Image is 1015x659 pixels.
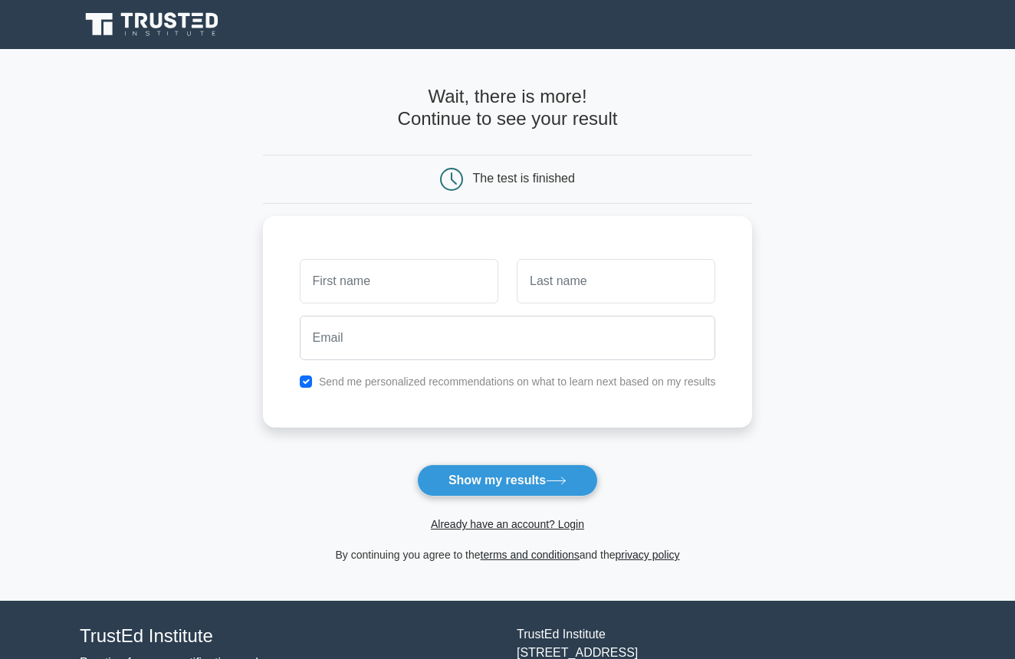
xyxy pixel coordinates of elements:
input: Last name [517,259,715,303]
a: terms and conditions [481,549,580,561]
button: Show my results [417,464,598,497]
a: privacy policy [616,549,680,561]
a: Already have an account? Login [431,518,584,530]
div: The test is finished [473,172,575,185]
input: First name [300,259,498,303]
input: Email [300,316,716,360]
h4: TrustEd Institute [80,625,498,648]
label: Send me personalized recommendations on what to learn next based on my results [319,375,716,388]
h4: Wait, there is more! Continue to see your result [263,86,753,130]
div: By continuing you agree to the and the [254,546,762,564]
